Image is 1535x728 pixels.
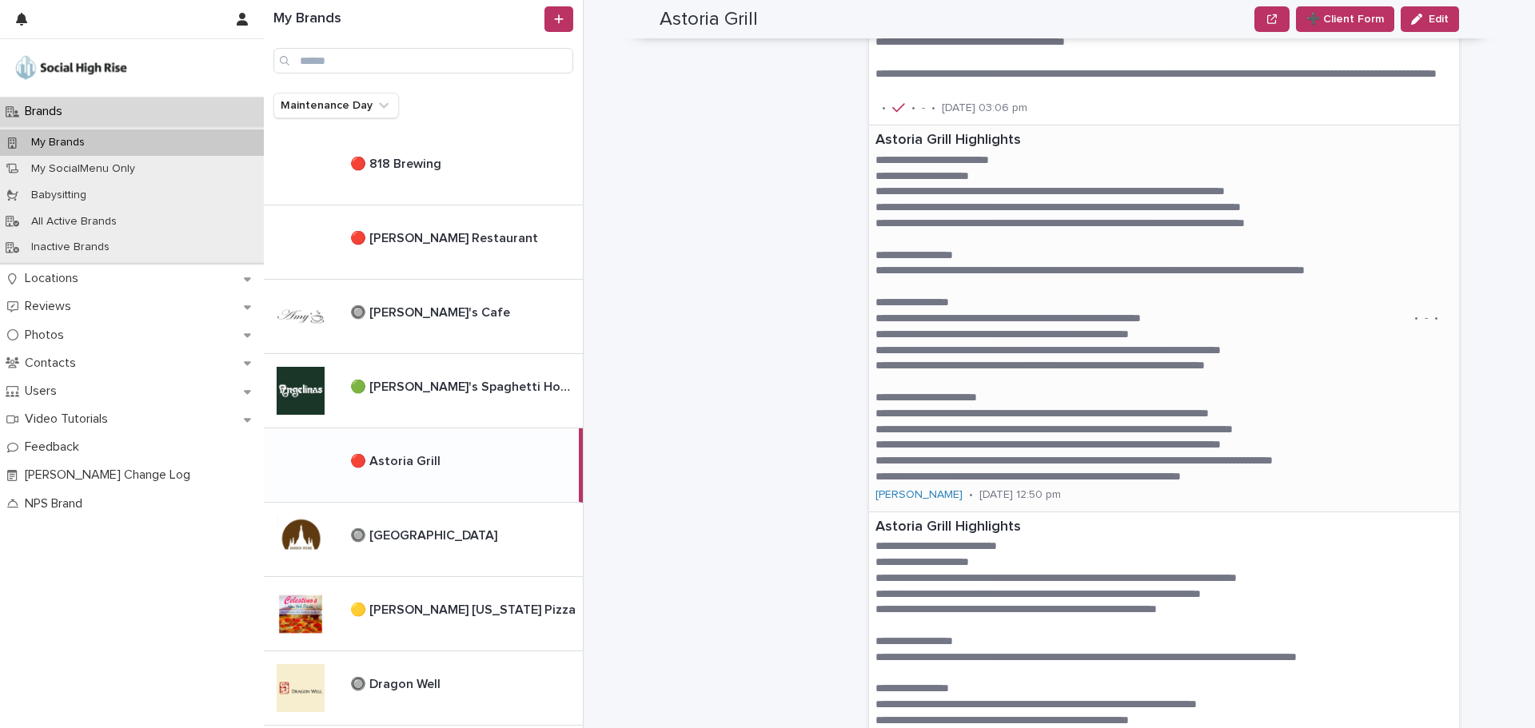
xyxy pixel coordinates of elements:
[264,131,583,205] a: 🔴 818 Brewing🔴 818 Brewing
[18,440,92,455] p: Feedback
[942,101,1027,115] p: [DATE] 03:06 pm
[350,376,580,395] p: 🟢 [PERSON_NAME]'s Spaghetti House
[911,101,915,115] p: •
[264,428,583,503] a: 🔴 Astoria Grill🔴 Astoria Grill
[18,412,121,427] p: Video Tutorials
[1296,6,1394,32] button: ➕ Client Form
[1434,312,1438,325] p: •
[350,153,445,172] p: 🔴 818 Brewing
[273,93,399,118] button: Maintenance Day
[979,488,1061,502] p: [DATE] 12:50 pm
[264,354,583,428] a: 🟢 [PERSON_NAME]'s Spaghetti House🟢 [PERSON_NAME]'s Spaghetti House
[922,101,925,115] p: -
[350,599,579,618] p: 🟡 [PERSON_NAME] [US_STATE] Pizza
[18,136,98,149] p: My Brands
[1401,6,1459,32] button: Edit
[350,228,541,246] p: 🔴 [PERSON_NAME] Restaurant
[18,241,122,254] p: Inactive Brands
[1425,312,1428,325] p: -
[875,519,1453,536] p: Astoria Grill Highlights
[18,104,75,119] p: Brands
[13,52,130,84] img: o5DnuTxEQV6sW9jFYBBf
[882,101,886,115] p: •
[18,328,77,343] p: Photos
[273,10,541,28] h1: My Brands
[1429,14,1449,25] span: Edit
[18,299,84,314] p: Reviews
[273,48,573,74] input: Search
[264,651,583,726] a: 🔘 Dragon Well🔘 Dragon Well
[1306,11,1384,27] span: ➕ Client Form
[350,674,444,692] p: 🔘 Dragon Well
[264,577,583,651] a: 🟡 [PERSON_NAME] [US_STATE] Pizza🟡 [PERSON_NAME] [US_STATE] Pizza
[264,503,583,577] a: 🔘 [GEOGRAPHIC_DATA]🔘 [GEOGRAPHIC_DATA]
[18,271,91,286] p: Locations
[18,496,95,511] p: NPS Brand
[660,8,758,31] h2: Astoria Grill
[18,162,148,176] p: My SocialMenu Only
[350,451,444,469] p: 🔴 Astoria Grill
[18,467,203,483] p: [PERSON_NAME] Change Log
[931,101,935,115] p: •
[18,384,70,399] p: Users
[18,215,130,229] p: All Active Brands
[350,302,513,320] p: 🔘 [PERSON_NAME]'s Cafe
[18,356,89,371] p: Contacts
[350,525,500,543] p: 🔘 [GEOGRAPHIC_DATA]
[969,488,973,502] p: •
[264,280,583,354] a: 🔘 [PERSON_NAME]'s Cafe🔘 [PERSON_NAME]'s Cafe
[875,488,963,502] a: [PERSON_NAME]
[875,132,1453,149] p: Astoria Grill Highlights
[1414,312,1418,325] p: •
[18,189,99,202] p: Babysitting
[264,205,583,280] a: 🔴 [PERSON_NAME] Restaurant🔴 [PERSON_NAME] Restaurant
